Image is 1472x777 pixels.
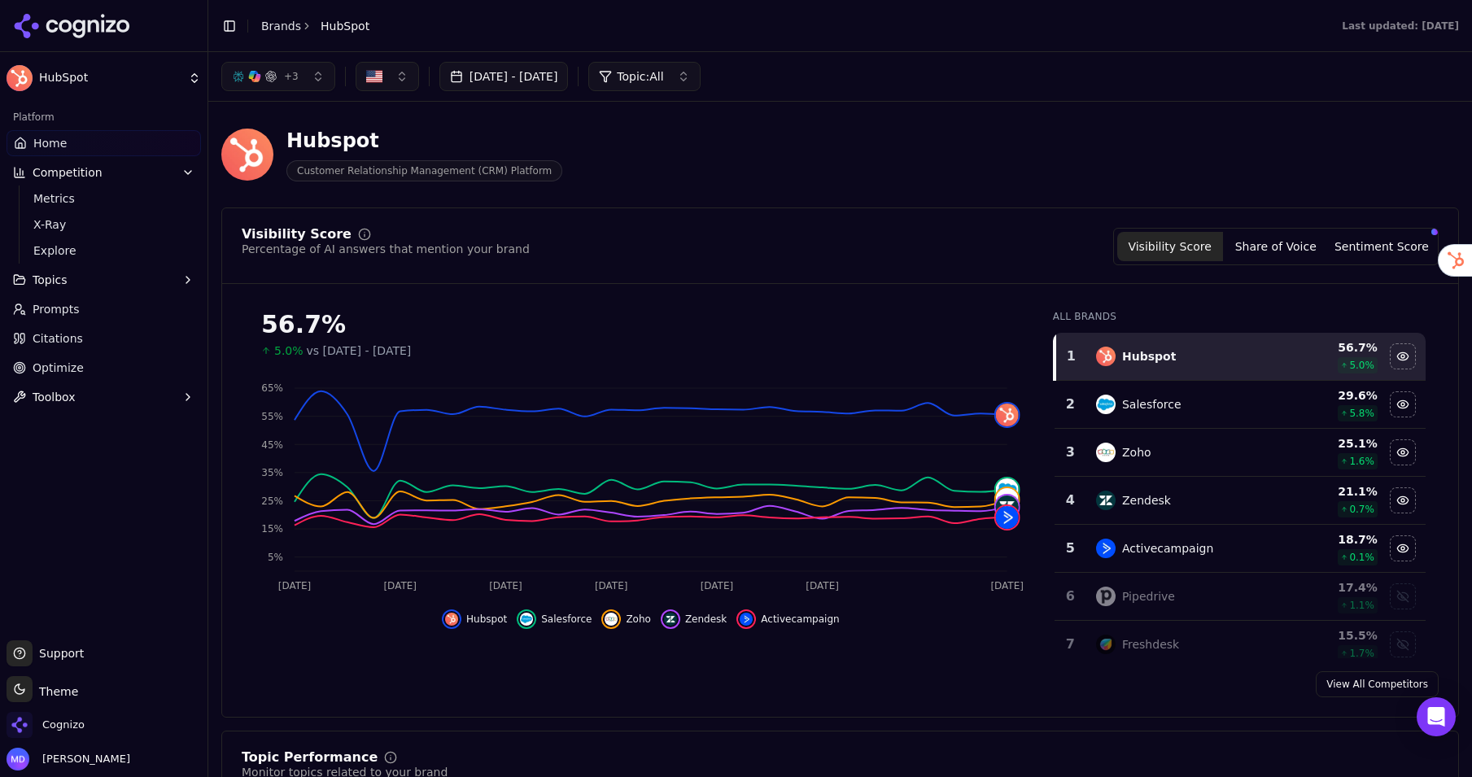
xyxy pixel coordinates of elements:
[27,187,181,210] a: Metrics
[1096,395,1116,414] img: salesforce
[1061,539,1080,558] div: 5
[1390,391,1416,417] button: Hide salesforce data
[1329,232,1435,261] button: Sentiment Score
[1122,540,1213,557] div: Activecampaign
[1349,359,1374,372] span: 5.0 %
[626,613,651,626] span: Zoho
[761,613,839,626] span: Activecampaign
[1349,551,1374,564] span: 0.1 %
[261,382,283,394] tspan: 65%
[7,748,29,770] img: Melissa Dowd
[33,685,78,698] span: Theme
[1122,444,1151,461] div: Zoho
[1390,631,1416,657] button: Show freshdesk data
[33,272,68,288] span: Topics
[1055,573,1426,621] tr: 6pipedrivePipedrive17.4%1.1%Show pipedrive data
[7,355,201,381] a: Optimize
[1282,579,1378,596] div: 17.4 %
[996,404,1019,426] img: hubspot
[1122,636,1179,653] div: Freshdesk
[1117,232,1223,261] button: Visibility Score
[1055,333,1426,381] tr: 1hubspotHubspot56.7%5.0%Hide hubspot data
[601,609,651,629] button: Hide zoho data
[33,301,80,317] span: Prompts
[7,104,201,130] div: Platform
[261,411,283,422] tspan: 55%
[286,128,562,154] div: Hubspot
[7,296,201,322] a: Prompts
[242,241,530,257] div: Percentage of AI answers that mention your brand
[383,580,417,591] tspan: [DATE]
[1061,443,1080,462] div: 3
[445,613,458,626] img: hubspot
[39,71,181,85] span: HubSpot
[1349,407,1374,420] span: 5.8 %
[1096,491,1116,510] img: zendesk
[1055,429,1426,477] tr: 3zohoZoho25.1%1.6%Hide zoho data
[261,20,301,33] a: Brands
[1316,671,1439,697] a: View All Competitors
[1122,348,1176,364] div: Hubspot
[1282,483,1378,500] div: 21.1 %
[1417,697,1456,736] div: Open Intercom Messenger
[7,130,201,156] a: Home
[33,242,175,259] span: Explore
[274,343,304,359] span: 5.0%
[242,228,352,241] div: Visibility Score
[1349,455,1374,468] span: 1.6 %
[1055,477,1426,525] tr: 4zendeskZendesk21.1%0.7%Hide zendesk data
[1055,525,1426,573] tr: 5activecampaignActivecampaign18.7%0.1%Hide activecampaign data
[7,748,130,770] button: Open user button
[1061,635,1080,654] div: 7
[366,68,382,85] img: US
[307,343,412,359] span: vs [DATE] - [DATE]
[33,164,103,181] span: Competition
[1053,310,1426,323] div: All Brands
[1349,599,1374,612] span: 1.1 %
[1349,647,1374,660] span: 1.7 %
[1282,339,1378,356] div: 56.7 %
[1063,347,1080,366] div: 1
[996,488,1019,511] img: zoho
[1096,443,1116,462] img: zoho
[605,613,618,626] img: zoho
[36,752,130,766] span: [PERSON_NAME]
[996,478,1019,501] img: salesforce
[1096,347,1116,366] img: hubspot
[27,239,181,262] a: Explore
[1122,588,1175,605] div: Pipedrive
[33,135,67,151] span: Home
[7,267,201,293] button: Topics
[1390,439,1416,465] button: Hide zoho data
[466,613,507,626] span: Hubspot
[996,506,1019,529] img: activecampaign
[261,18,369,34] nav: breadcrumb
[595,580,628,591] tspan: [DATE]
[284,70,299,83] span: + 3
[33,330,83,347] span: Citations
[806,580,839,591] tspan: [DATE]
[1282,531,1378,548] div: 18.7 %
[7,65,33,91] img: HubSpot
[1061,491,1080,510] div: 4
[7,712,33,738] img: Cognizo
[7,384,201,410] button: Toolbox
[736,609,839,629] button: Hide activecampaign data
[1122,396,1182,413] div: Salesforce
[1342,20,1459,33] div: Last updated: [DATE]
[321,18,369,34] span: HubSpot
[1282,387,1378,404] div: 29.6 %
[33,190,175,207] span: Metrics
[42,718,85,732] span: Cognizo
[33,216,175,233] span: X-Ray
[520,613,533,626] img: salesforce
[439,62,569,91] button: [DATE] - [DATE]
[1390,343,1416,369] button: Hide hubspot data
[1390,583,1416,609] button: Show pipedrive data
[33,389,76,405] span: Toolbox
[261,495,283,507] tspan: 25%
[7,325,201,351] a: Citations
[33,645,84,661] span: Support
[661,609,727,629] button: Hide zendesk data
[1061,587,1080,606] div: 6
